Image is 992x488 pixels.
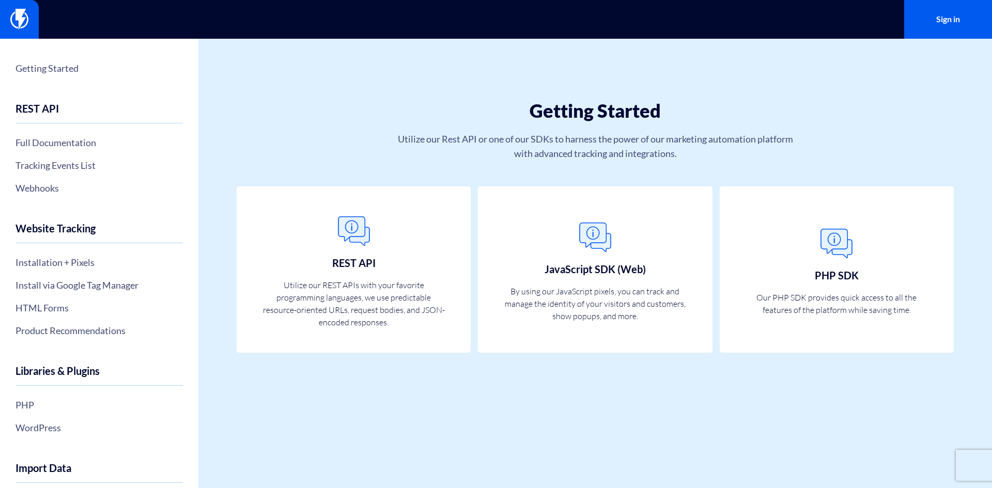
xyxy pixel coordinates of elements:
[575,217,616,258] img: General.png
[16,365,183,386] h4: Libraries & Plugins
[261,279,446,328] p: Utilize our REST APIs with your favorite programming languages, we use predictable resource-orien...
[16,59,183,77] a: Getting Started
[815,270,859,281] h3: PHP SDK
[16,462,183,483] h4: Import Data
[16,254,183,271] a: Installation + Pixels
[503,285,688,322] p: By using our JavaScript pixels, you can track and manage the identity of your visitors and custom...
[333,211,375,252] img: General.png
[16,179,183,197] a: Webhooks
[16,134,183,151] a: Full Documentation
[263,8,729,32] input: Search...
[332,257,376,269] h3: REST API
[16,396,183,414] a: PHP
[237,186,471,353] a: REST API Utilize our REST APIs with your favorite programming languages, we use predictable resou...
[744,291,929,316] p: Our PHP SDK provides quick access to all the features of the platform while saving time.
[16,419,183,436] a: WordPress
[16,223,183,243] h4: Website Tracking
[16,156,183,174] a: Tracking Events List
[545,263,646,275] h3: JavaScript SDK (Web)
[816,223,857,264] img: General.png
[478,186,712,353] a: JavaScript SDK (Web) By using our JavaScript pixels, you can track and manage the identity of you...
[16,322,183,339] a: Product Recommendations
[16,276,183,294] a: Install via Google Tag Manager
[394,132,796,161] p: Utilize our Rest API or one of our SDKs to harness the power of our marketing automation platform...
[16,299,183,317] a: HTML Forms
[16,103,183,123] h4: REST API
[260,101,930,121] h1: Getting Started
[720,186,954,353] a: PHP SDK Our PHP SDK provides quick access to all the features of the platform while saving time.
